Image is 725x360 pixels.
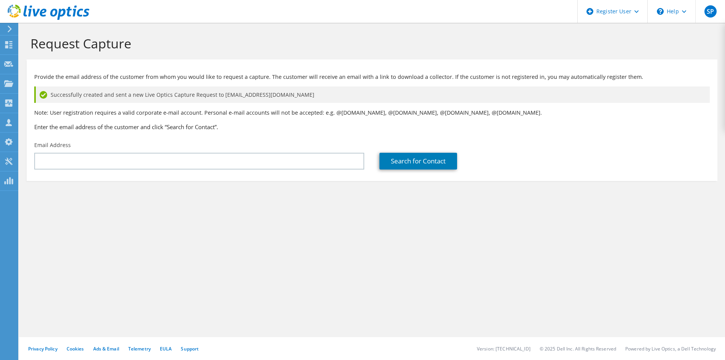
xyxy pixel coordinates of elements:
[93,346,119,352] a: Ads & Email
[34,141,71,149] label: Email Address
[30,35,710,51] h1: Request Capture
[160,346,172,352] a: EULA
[625,346,716,352] li: Powered by Live Optics, a Dell Technology
[181,346,199,352] a: Support
[477,346,531,352] li: Version: [TECHNICAL_ID]
[540,346,616,352] li: © 2025 Dell Inc. All Rights Reserved
[34,109,710,117] p: Note: User registration requires a valid corporate e-mail account. Personal e-mail accounts will ...
[704,5,717,18] span: SP
[51,91,314,99] span: Successfully created and sent a new Live Optics Capture Request to [EMAIL_ADDRESS][DOMAIN_NAME]
[28,346,57,352] a: Privacy Policy
[379,153,457,170] a: Search for Contact
[34,123,710,131] h3: Enter the email address of the customer and click “Search for Contact”.
[128,346,151,352] a: Telemetry
[67,346,84,352] a: Cookies
[34,73,710,81] p: Provide the email address of the customer from whom you would like to request a capture. The cust...
[657,8,664,15] svg: \n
